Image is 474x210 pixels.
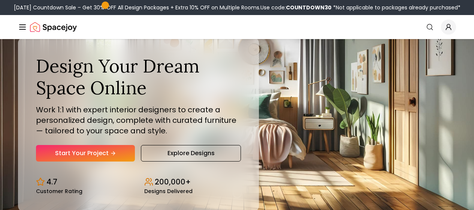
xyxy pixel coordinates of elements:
b: COUNTDOWN30 [286,4,332,11]
img: Spacejoy Logo [30,20,77,35]
span: *Not applicable to packages already purchased* [332,4,461,11]
a: Explore Designs [141,145,241,162]
p: 200,000+ [155,177,191,187]
small: Customer Rating [36,189,82,194]
p: Work 1:1 with expert interior designers to create a personalized design, complete with curated fu... [36,104,241,136]
a: Spacejoy [30,20,77,35]
div: Design stats [36,171,241,194]
a: Start Your Project [36,145,135,162]
div: [DATE] Countdown Sale – Get 30% OFF All Design Packages + Extra 10% OFF on Multiple Rooms. [14,4,461,11]
nav: Global [18,15,456,39]
span: Use code: [260,4,332,11]
small: Designs Delivered [144,189,193,194]
p: 4.7 [46,177,57,187]
h1: Design Your Dream Space Online [36,55,241,98]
